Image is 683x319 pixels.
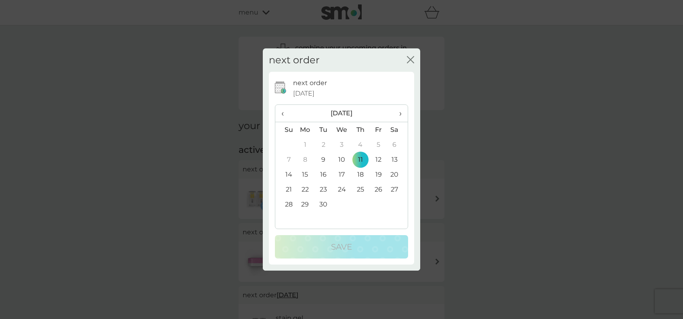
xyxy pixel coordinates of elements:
td: 18 [351,167,369,182]
td: 8 [296,152,314,167]
td: 4 [351,137,369,152]
td: 14 [275,167,296,182]
td: 15 [296,167,314,182]
td: 29 [296,197,314,212]
th: Tu [314,122,333,138]
td: 24 [333,182,351,197]
th: Sa [388,122,408,138]
td: 9 [314,152,333,167]
td: 30 [314,197,333,212]
p: next order [293,78,327,88]
td: 19 [369,167,388,182]
th: [DATE] [296,105,388,122]
p: Save [331,240,352,253]
span: ‹ [281,105,290,122]
td: 6 [388,137,408,152]
td: 23 [314,182,333,197]
td: 2 [314,137,333,152]
td: 3 [333,137,351,152]
button: Save [275,235,408,259]
td: 12 [369,152,388,167]
td: 7 [275,152,296,167]
td: 27 [388,182,408,197]
td: 26 [369,182,388,197]
h2: next order [269,54,320,66]
th: Th [351,122,369,138]
td: 1 [296,137,314,152]
td: 25 [351,182,369,197]
td: 5 [369,137,388,152]
th: We [333,122,351,138]
button: close [407,56,414,65]
th: Fr [369,122,388,138]
td: 17 [333,167,351,182]
span: › [394,105,402,122]
td: 10 [333,152,351,167]
td: 16 [314,167,333,182]
td: 20 [388,167,408,182]
span: [DATE] [293,88,314,99]
td: 28 [275,197,296,212]
td: 22 [296,182,314,197]
td: 11 [351,152,369,167]
td: 21 [275,182,296,197]
th: Su [275,122,296,138]
th: Mo [296,122,314,138]
td: 13 [388,152,408,167]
